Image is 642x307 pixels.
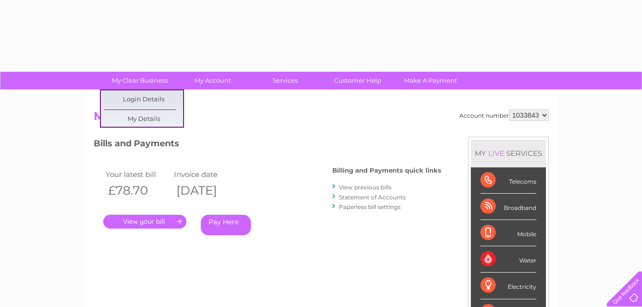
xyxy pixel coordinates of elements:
[104,90,183,110] a: Login Details
[471,140,546,167] div: MY SERVICES
[480,246,536,273] div: Water
[246,72,325,89] a: Services
[173,72,252,89] a: My Account
[459,110,549,121] div: Account number
[486,149,506,158] div: LIVE
[103,215,186,229] a: .
[480,273,536,299] div: Electricity
[100,72,179,89] a: My Clear Business
[172,168,240,181] td: Invoice date
[172,181,240,200] th: [DATE]
[201,215,251,235] a: Pay Here
[339,194,406,201] a: Statement of Accounts
[480,194,536,220] div: Broadband
[94,110,549,128] h2: My Account
[332,167,441,174] h4: Billing and Payments quick links
[391,72,470,89] a: Make A Payment
[339,203,401,210] a: Paperless bill settings
[480,220,536,246] div: Mobile
[104,110,183,129] a: My Details
[480,167,536,194] div: Telecoms
[94,137,441,153] h3: Bills and Payments
[103,168,172,181] td: Your latest bill
[339,184,392,191] a: View previous bills
[103,181,172,200] th: £78.70
[318,72,397,89] a: Customer Help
